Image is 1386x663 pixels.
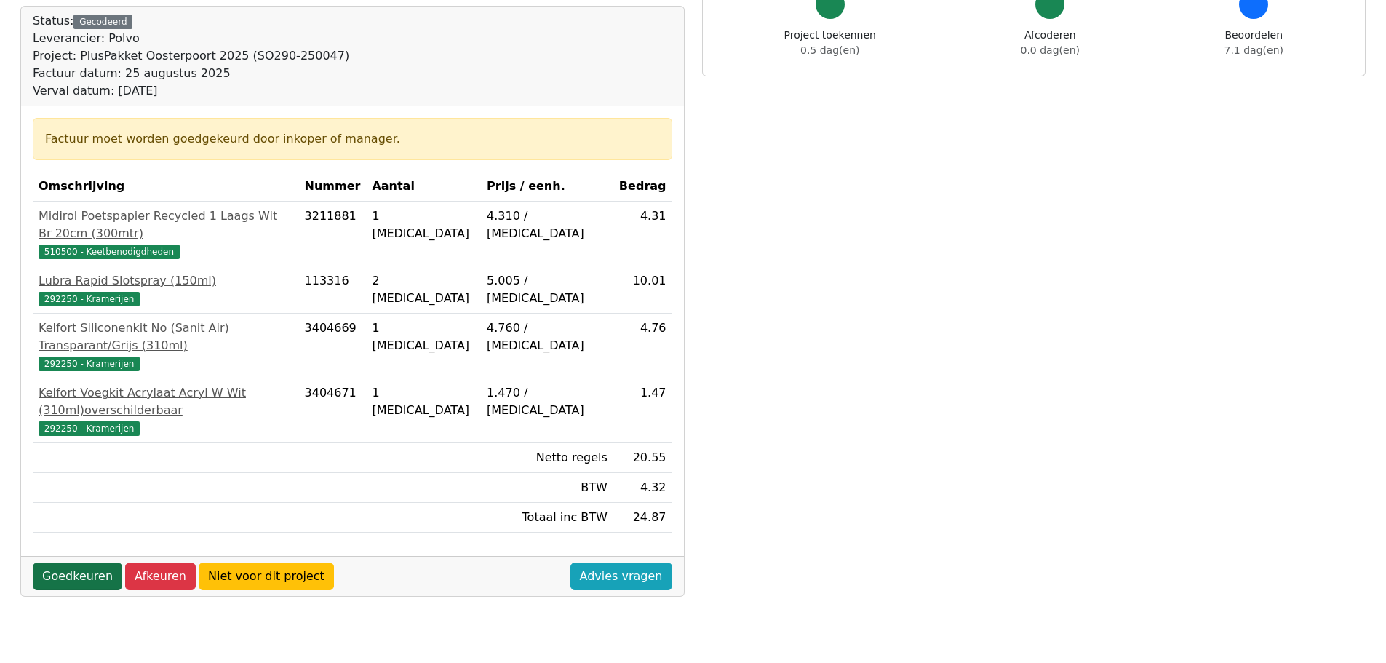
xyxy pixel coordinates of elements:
div: 2 [MEDICAL_DATA] [372,272,475,307]
td: 3404669 [299,314,367,378]
td: Totaal inc BTW [481,503,613,533]
span: 510500 - Keetbenodigdheden [39,245,180,259]
div: Factuur moet worden goedgekeurd door inkoper of manager. [45,130,660,148]
div: Gecodeerd [73,15,132,29]
div: 1 [MEDICAL_DATA] [372,319,475,354]
td: 3211881 [299,202,367,266]
td: 113316 [299,266,367,314]
div: Factuur datum: 25 augustus 2025 [33,65,349,82]
td: 24.87 [613,503,672,533]
div: 1 [MEDICAL_DATA] [372,207,475,242]
a: Midirol Poetspapier Recycled 1 Laags Wit Br 20cm (300mtr)510500 - Keetbenodigdheden [39,207,293,260]
div: Leverancier: Polvo [33,30,349,47]
div: Afcoderen [1021,28,1080,58]
a: Afkeuren [125,563,196,590]
span: 0.0 dag(en) [1021,44,1080,56]
div: Project toekennen [784,28,876,58]
div: 5.005 / [MEDICAL_DATA] [487,272,608,307]
th: Omschrijving [33,172,299,202]
span: 292250 - Kramerijen [39,292,140,306]
div: Verval datum: [DATE] [33,82,349,100]
th: Bedrag [613,172,672,202]
td: Netto regels [481,443,613,473]
td: 4.31 [613,202,672,266]
a: Lubra Rapid Slotspray (150ml)292250 - Kramerijen [39,272,293,307]
div: 1 [MEDICAL_DATA] [372,384,475,419]
div: 1.470 / [MEDICAL_DATA] [487,384,608,419]
td: 4.32 [613,473,672,503]
th: Prijs / eenh. [481,172,613,202]
div: 4.760 / [MEDICAL_DATA] [487,319,608,354]
a: Kelfort Voegkit Acrylaat Acryl W Wit (310ml)overschilderbaar292250 - Kramerijen [39,384,293,437]
td: 3404671 [299,378,367,443]
td: BTW [481,473,613,503]
td: 1.47 [613,378,672,443]
td: 10.01 [613,266,672,314]
a: Kelfort Siliconenkit No (Sanit Air) Transparant/Grijs (310ml)292250 - Kramerijen [39,319,293,372]
div: Status: [33,12,349,100]
div: Project: PlusPakket Oosterpoort 2025 (SO290-250047) [33,47,349,65]
div: Kelfort Siliconenkit No (Sanit Air) Transparant/Grijs (310ml) [39,319,293,354]
th: Aantal [366,172,481,202]
a: Niet voor dit project [199,563,334,590]
div: 4.310 / [MEDICAL_DATA] [487,207,608,242]
a: Advies vragen [570,563,672,590]
td: 4.76 [613,314,672,378]
a: Goedkeuren [33,563,122,590]
th: Nummer [299,172,367,202]
div: Kelfort Voegkit Acrylaat Acryl W Wit (310ml)overschilderbaar [39,384,293,419]
div: Beoordelen [1224,28,1283,58]
div: Midirol Poetspapier Recycled 1 Laags Wit Br 20cm (300mtr) [39,207,293,242]
span: 0.5 dag(en) [800,44,859,56]
div: Lubra Rapid Slotspray (150ml) [39,272,293,290]
span: 292250 - Kramerijen [39,357,140,371]
span: 292250 - Kramerijen [39,421,140,436]
span: 7.1 dag(en) [1224,44,1283,56]
td: 20.55 [613,443,672,473]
